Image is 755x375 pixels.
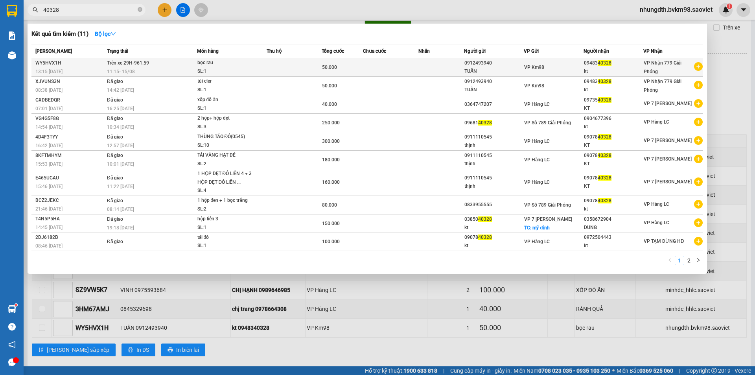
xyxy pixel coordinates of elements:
div: 03850 [464,215,523,224]
span: VP Gửi [524,48,539,54]
div: GXDBEDQR [35,96,105,104]
span: left [668,258,672,262]
div: 0364747207 [464,100,523,109]
div: thịnh [464,160,523,168]
span: 21:46 [DATE] [35,206,63,212]
span: 40328 [478,216,492,222]
span: 40328 [598,134,611,140]
div: kt [464,224,523,232]
div: 09078 [464,233,523,242]
span: 08:46 [DATE] [35,243,63,249]
div: 0911110545 [464,133,523,141]
button: right [694,256,703,265]
span: 40328 [478,120,492,126]
span: 300.000 [322,139,340,144]
span: Đã giao [107,134,123,140]
button: left [665,256,675,265]
span: 19:18 [DATE] [107,225,134,231]
div: KT [584,104,643,113]
img: warehouse-icon [8,51,16,59]
span: 180.000 [322,157,340,163]
span: 40328 [598,175,611,181]
span: VP Hàng LC [644,119,669,125]
div: SL: 1 [197,104,256,113]
li: Next Page [694,256,703,265]
div: TUẤN [464,67,523,76]
div: kt [584,205,643,213]
span: 50.000 [322,65,337,70]
div: 09483 [584,59,643,67]
span: Món hàng [197,48,219,54]
span: 08:14 [DATE] [107,207,134,212]
div: túi cler [197,77,256,86]
span: Người nhận [584,48,609,54]
span: Thu hộ [267,48,282,54]
span: 40328 [598,198,611,203]
span: Đã giao [107,116,123,121]
div: KT [584,182,643,190]
a: 1 [675,256,684,265]
div: 0912493940 [464,59,523,67]
span: Trạng thái [107,48,128,54]
span: Đã giao [107,175,123,181]
span: VP Hàng LC [644,220,669,225]
div: XJVUNS3N [35,78,105,86]
span: plus-circle [694,177,703,186]
span: notification [8,341,16,348]
div: 1 HỘP DẸT ĐỎ LIỀN 4 + 3 HỘP DẸT ĐỎ LIỀN ... [197,170,256,187]
span: 40328 [598,60,611,66]
div: E465UGAU [35,174,105,182]
div: SL: 1 [197,242,256,250]
span: Trên xe 29H-961.59 [107,60,149,66]
div: 09483 [584,78,643,86]
div: kt [584,67,643,76]
span: VP Km98 [524,83,544,89]
div: kt [584,123,643,131]
div: VG4G5F8G [35,115,105,123]
span: VP 7 [PERSON_NAME] [524,216,572,222]
div: 09735 [584,96,643,104]
button: Bộ lọcdown [88,28,122,40]
div: KT [584,141,643,150]
span: down [110,31,116,37]
span: VP Hàng LC [524,179,550,185]
span: Đã giao [107,79,123,84]
img: warehouse-icon [8,305,16,313]
div: SL: 1 [197,67,256,76]
div: TẢI VÀNG HẠT DẺ [197,151,256,160]
li: Previous Page [665,256,675,265]
span: VP Km98 [524,65,544,70]
span: 10:34 [DATE] [107,124,134,130]
span: 40.000 [322,102,337,107]
div: bọc rau [197,59,256,67]
span: VP Nhận 779 Giải Phóng [644,60,681,74]
span: Nhãn [418,48,430,54]
span: VP Hàng LC [524,102,550,107]
span: 16:25 [DATE] [107,106,134,111]
span: plus-circle [694,99,703,108]
div: 09681 [464,119,523,127]
span: 07:01 [DATE] [35,106,63,111]
span: Đã giao [107,198,123,203]
span: VP Hàng LC [524,157,550,163]
div: 8KFTMHYM [35,151,105,160]
span: [PERSON_NAME] [35,48,72,54]
div: TUẤN [464,86,523,94]
span: 15:46 [DATE] [35,184,63,189]
span: Chưa cước [363,48,386,54]
div: 4D4F3TYY [35,133,105,141]
span: Đã giao [107,216,123,222]
span: VP Hàng LC [524,239,550,244]
span: 16:42 [DATE] [35,143,63,148]
span: 10:01 [DATE] [107,161,134,167]
div: 0358672904 [584,215,643,224]
div: tải đỏ [197,233,256,242]
div: kt [464,242,523,250]
div: THÙNG TÁO ĐỎ(0545) [197,133,256,141]
span: 50.000 [322,83,337,89]
span: 150.000 [322,221,340,226]
span: TC: mỹ đình [524,225,549,231]
span: VP Nhận 779 Giải Phóng [644,79,681,93]
span: 13:15 [DATE] [35,69,63,74]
